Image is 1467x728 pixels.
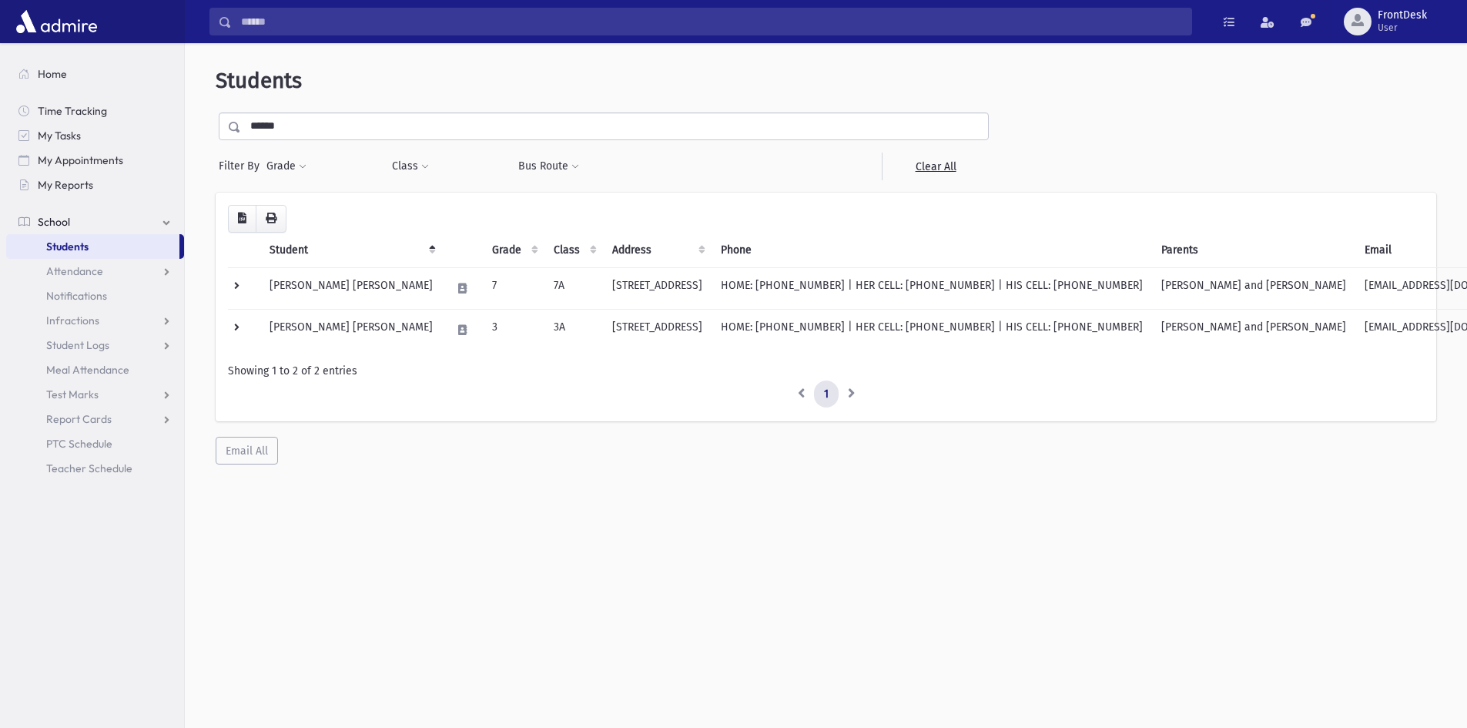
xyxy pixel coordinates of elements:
[483,267,544,309] td: 7
[544,233,603,268] th: Class: activate to sort column ascending
[38,178,93,192] span: My Reports
[6,283,184,308] a: Notifications
[38,153,123,167] span: My Appointments
[483,309,544,351] td: 3
[712,233,1152,268] th: Phone
[46,240,89,253] span: Students
[6,333,184,357] a: Student Logs
[216,437,278,465] button: Email All
[46,387,99,401] span: Test Marks
[46,437,112,451] span: PTC Schedule
[256,205,286,233] button: Print
[46,314,99,327] span: Infractions
[6,259,184,283] a: Attendance
[1378,22,1427,34] span: User
[1378,9,1427,22] span: FrontDesk
[266,153,307,180] button: Grade
[228,205,256,233] button: CSV
[46,289,107,303] span: Notifications
[6,123,184,148] a: My Tasks
[6,99,184,123] a: Time Tracking
[6,407,184,431] a: Report Cards
[216,68,302,93] span: Students
[544,267,603,309] td: 7A
[712,309,1152,351] td: HOME: [PHONE_NUMBER] | HER CELL: [PHONE_NUMBER] | HIS CELL: [PHONE_NUMBER]
[6,148,184,173] a: My Appointments
[46,363,129,377] span: Meal Attendance
[260,233,442,268] th: Student: activate to sort column descending
[38,67,67,81] span: Home
[6,62,184,86] a: Home
[1152,267,1355,309] td: [PERSON_NAME] and [PERSON_NAME]
[6,382,184,407] a: Test Marks
[232,8,1191,35] input: Search
[603,233,712,268] th: Address: activate to sort column ascending
[1152,233,1355,268] th: Parents
[12,6,101,37] img: AdmirePro
[260,309,442,351] td: [PERSON_NAME] [PERSON_NAME]
[46,338,109,352] span: Student Logs
[6,173,184,197] a: My Reports
[6,431,184,456] a: PTC Schedule
[260,267,442,309] td: [PERSON_NAME] [PERSON_NAME]
[38,215,70,229] span: School
[712,267,1152,309] td: HOME: [PHONE_NUMBER] | HER CELL: [PHONE_NUMBER] | HIS CELL: [PHONE_NUMBER]
[228,363,1424,379] div: Showing 1 to 2 of 2 entries
[544,309,603,351] td: 3A
[6,357,184,382] a: Meal Attendance
[483,233,544,268] th: Grade: activate to sort column ascending
[882,153,989,180] a: Clear All
[46,264,103,278] span: Attendance
[6,234,179,259] a: Students
[46,461,132,475] span: Teacher Schedule
[1152,309,1355,351] td: [PERSON_NAME] and [PERSON_NAME]
[6,210,184,234] a: School
[603,309,712,351] td: [STREET_ADDRESS]
[6,456,184,481] a: Teacher Schedule
[814,381,839,408] a: 1
[38,104,107,118] span: Time Tracking
[603,267,712,309] td: [STREET_ADDRESS]
[6,308,184,333] a: Infractions
[38,129,81,143] span: My Tasks
[517,153,580,180] button: Bus Route
[46,412,112,426] span: Report Cards
[391,153,430,180] button: Class
[219,158,266,174] span: Filter By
